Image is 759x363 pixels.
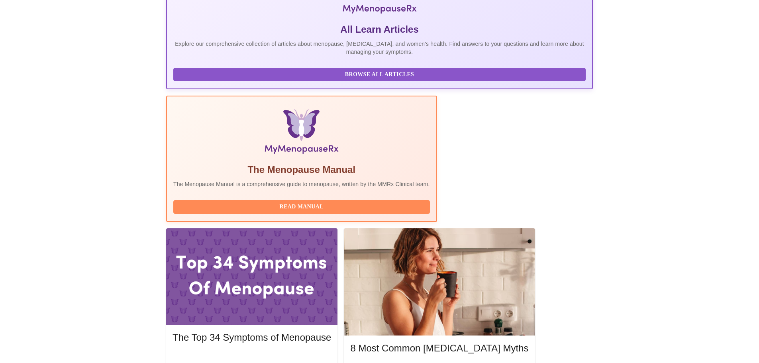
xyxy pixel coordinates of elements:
span: Browse All Articles [181,70,578,80]
h5: 8 Most Common [MEDICAL_DATA] Myths [350,342,528,355]
span: Read More [180,353,323,363]
a: Browse All Articles [173,71,588,77]
img: Menopause Manual [214,109,389,157]
a: Read Manual [173,203,432,210]
h5: All Learn Articles [173,23,586,36]
h5: The Menopause Manual [173,163,430,176]
h5: The Top 34 Symptoms of Menopause [173,331,331,344]
button: Browse All Articles [173,68,586,82]
p: Explore our comprehensive collection of articles about menopause, [MEDICAL_DATA], and women's hea... [173,40,586,56]
a: Read More [173,354,333,361]
button: Read Manual [173,200,430,214]
span: Read Manual [181,202,422,212]
p: The Menopause Manual is a comprehensive guide to menopause, written by the MMRx Clinical team. [173,180,430,188]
